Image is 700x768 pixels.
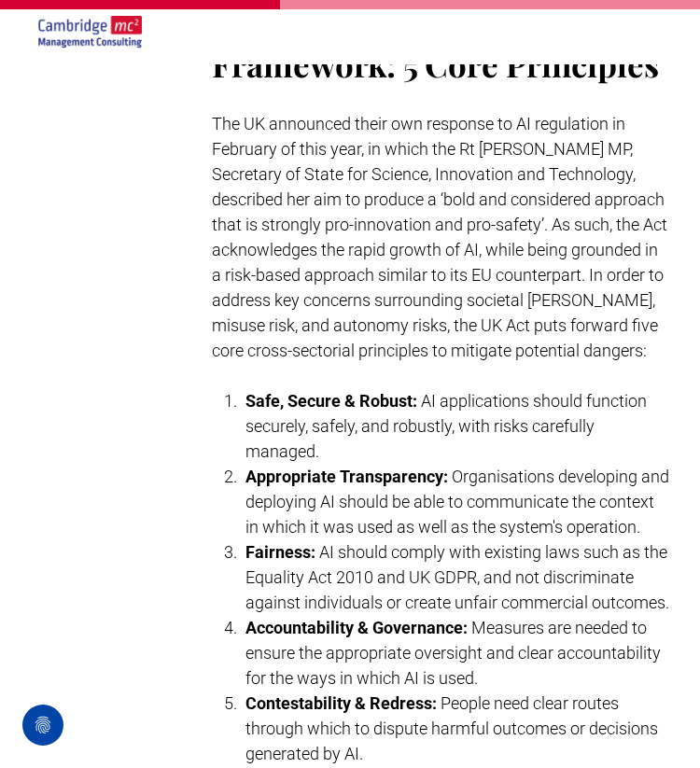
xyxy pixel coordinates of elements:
[245,693,658,763] span: People need clear routes through which to dispute harmful outcomes or decisions generated by AI.
[245,618,468,637] span: Accountability & Governance:
[245,467,669,537] span: Organisations developing and deploying AI should be able to communicate the context in which it w...
[245,391,417,411] span: Safe, Secure & Robust:
[37,19,142,38] a: Your Business Transformed | Cambridge Management Consulting
[212,114,667,360] span: The UK announced their own response to AI regulation in February of this year, in which the Rt [P...
[245,467,448,486] span: Appropriate Transparency:
[37,16,142,49] img: secondary-image
[653,14,691,51] button: menu
[245,618,661,688] span: Measures are needed to ensure the appropriate oversight and clear accountability for the ways in ...
[245,693,437,713] span: Contestability & Redress:
[245,391,647,461] span: AI applications should function securely, safely, and robustly, with risks carefully managed.
[245,542,315,562] span: Fairness:
[245,542,669,612] span: AI should comply with existing laws such as the Equality Act 2010 and UK GDPR, and not discrimina...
